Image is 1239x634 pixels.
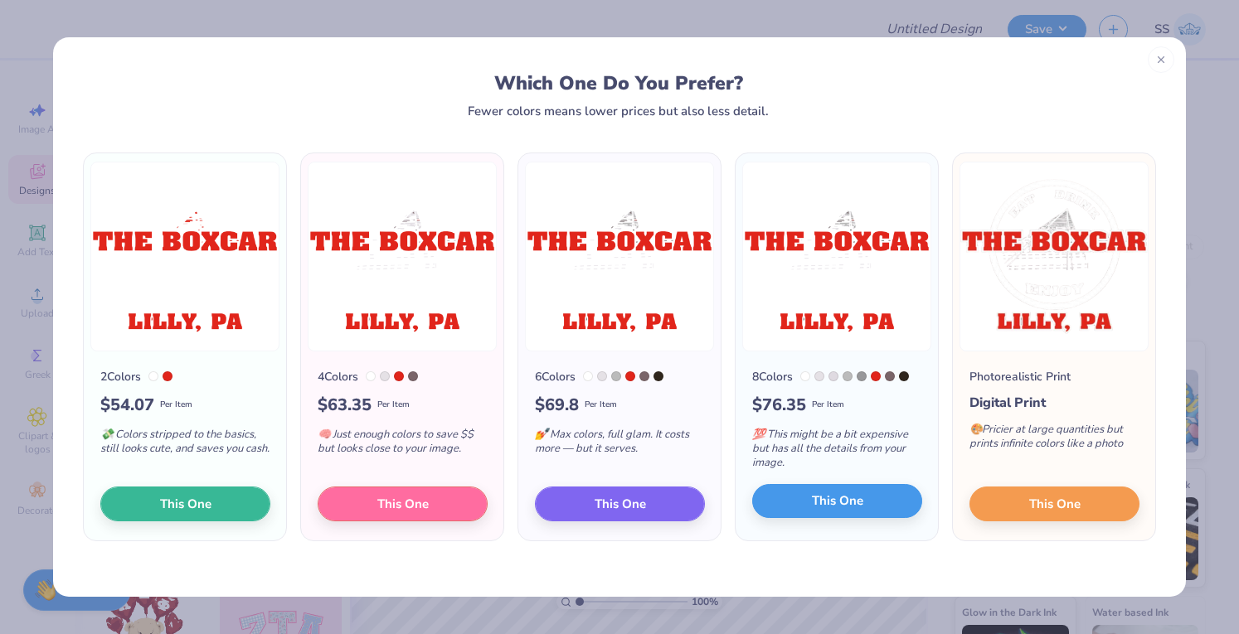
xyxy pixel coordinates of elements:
[318,368,358,385] div: 4 Colors
[899,371,909,381] div: Black 4 C
[597,371,607,381] div: 663 C
[885,371,895,381] div: 437 C
[828,371,838,381] div: 664 C
[812,399,844,411] span: Per Item
[525,162,714,351] img: 6 color option
[535,418,705,472] div: Max colors, full glam. It costs more — but it serves.
[318,427,331,442] span: 🧠
[742,162,931,351] img: 8 color option
[100,368,141,385] div: 2 Colors
[639,371,649,381] div: 437 C
[1029,494,1081,513] span: This One
[100,427,114,442] span: 💸
[752,393,806,418] span: $ 76.35
[752,484,922,519] button: This One
[752,418,922,486] div: This might be a bit expensive but has all the details from your image.
[625,371,635,381] div: 485 C
[871,371,881,381] div: 485 C
[857,371,867,381] div: Cool Gray 7 C
[100,393,154,418] span: $ 54.07
[100,486,270,521] button: This One
[163,371,172,381] div: 485 C
[843,371,853,381] div: Cool Gray 4 C
[535,427,548,442] span: 💅
[535,393,579,418] span: $ 69.8
[318,486,488,521] button: This One
[308,162,497,351] img: 4 color option
[812,491,863,511] span: This One
[752,368,793,385] div: 8 Colors
[394,371,404,381] div: 485 C
[366,371,376,381] div: White
[100,418,270,472] div: Colors stripped to the basics, still looks cute, and saves you cash.
[800,371,810,381] div: White
[408,371,418,381] div: 437 C
[595,494,646,513] span: This One
[377,399,410,411] span: Per Item
[535,486,705,521] button: This One
[99,72,1139,94] div: Which One Do You Prefer?
[969,368,1071,385] div: Photorealistic Print
[969,422,983,437] span: 🎨
[969,393,1139,413] div: Digital Print
[535,368,576,385] div: 6 Colors
[148,371,158,381] div: White
[380,371,390,381] div: 663 C
[583,371,593,381] div: White
[377,494,429,513] span: This One
[814,371,824,381] div: 663 C
[160,494,211,513] span: This One
[969,486,1139,521] button: This One
[654,371,663,381] div: Black 4 C
[160,399,192,411] span: Per Item
[318,418,488,472] div: Just enough colors to save $$ but looks close to your image.
[969,413,1139,467] div: Pricier at large quantities but prints infinite colors like a photo
[585,399,617,411] span: Per Item
[318,393,372,418] span: $ 63.35
[90,162,279,351] img: 2 color option
[468,104,769,118] div: Fewer colors means lower prices but also less detail.
[960,162,1149,351] img: Photorealistic preview
[611,371,621,381] div: Cool Gray 4 C
[752,427,765,442] span: 💯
